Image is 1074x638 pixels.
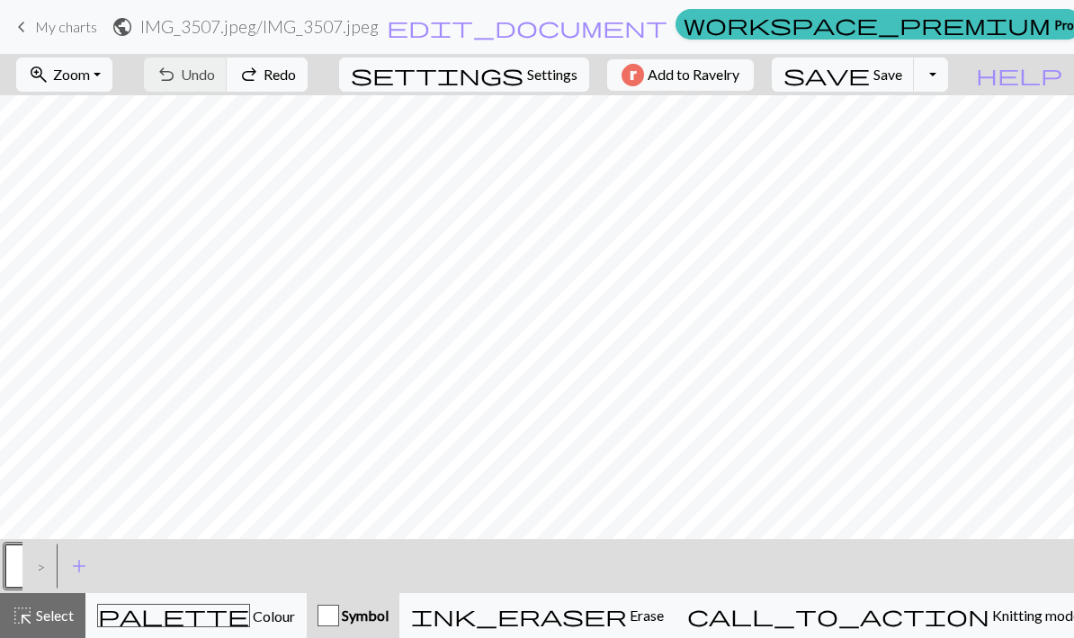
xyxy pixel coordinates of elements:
span: Redo [264,66,296,83]
button: Redo [227,58,308,92]
span: settings [351,62,524,87]
button: Erase [399,593,676,638]
span: zoom_in [28,62,49,87]
span: workspace_premium [684,12,1051,37]
span: help [976,62,1062,87]
span: redo [238,62,260,87]
button: SettingsSettings [339,58,589,92]
a: My charts [11,12,97,42]
div: > [22,542,51,590]
span: Settings [527,64,577,85]
button: Add to Ravelry [607,59,754,91]
span: Erase [627,607,664,624]
span: Colour [250,607,295,625]
span: ink_eraser [411,603,627,628]
span: edit_document [387,14,667,40]
img: Ravelry [622,64,644,86]
span: add [68,554,90,579]
button: Colour [85,593,307,638]
span: save [783,62,870,87]
span: Save [873,66,902,83]
span: call_to_action [687,603,989,628]
span: My charts [35,18,97,35]
button: Zoom [16,58,112,92]
span: Select [33,607,74,624]
span: keyboard_arrow_left [11,14,32,40]
span: palette [98,603,249,628]
h2: IMG_3507.jpeg / IMG_3507.jpeg [140,16,379,37]
button: Save [772,58,915,92]
span: public [112,14,133,40]
span: Zoom [53,66,90,83]
span: highlight_alt [12,603,33,628]
button: Symbol [307,593,399,638]
i: Settings [351,64,524,85]
span: Add to Ravelry [648,64,739,86]
span: Symbol [339,607,389,624]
